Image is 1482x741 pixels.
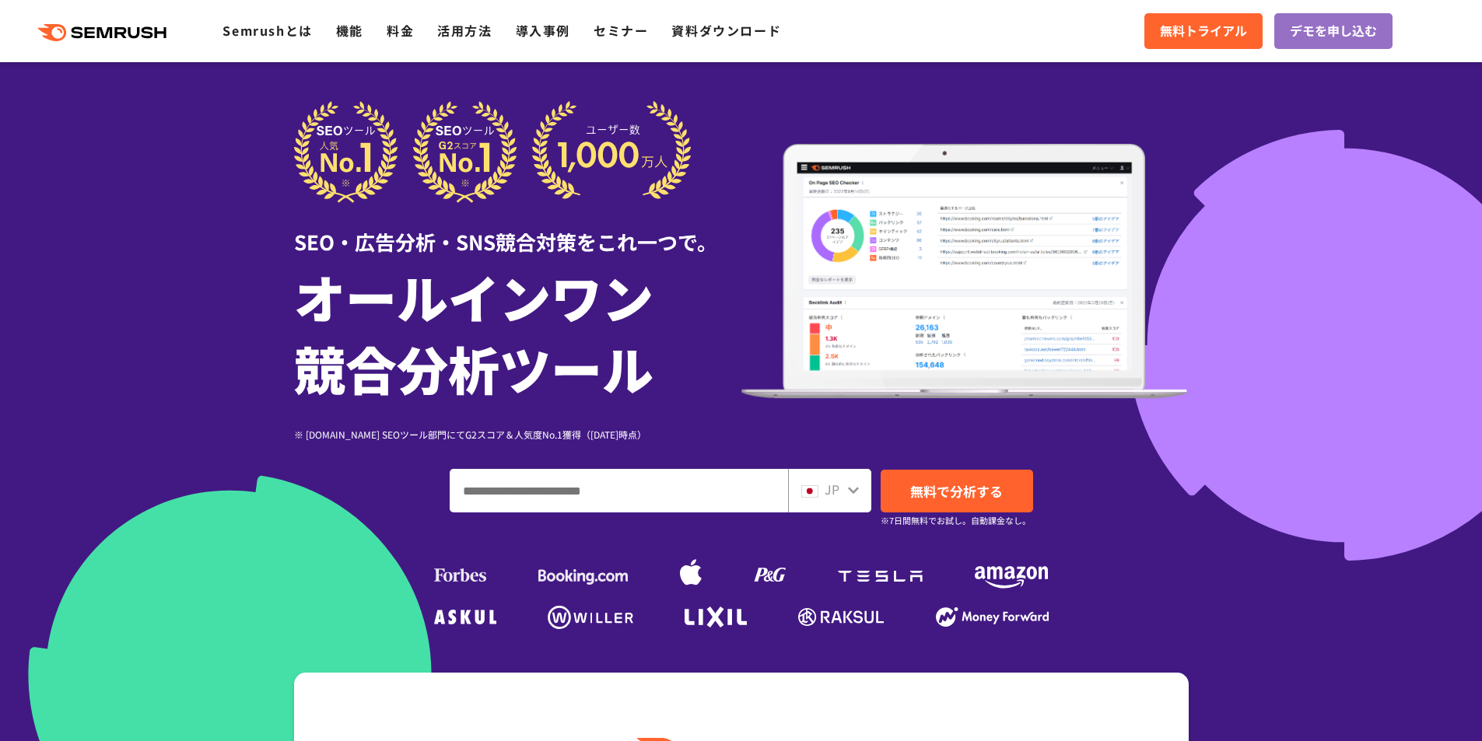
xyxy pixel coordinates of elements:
div: ※ [DOMAIN_NAME] SEOツール部門にてG2スコア＆人気度No.1獲得（[DATE]時点） [294,427,741,442]
span: 無料トライアル [1160,21,1247,41]
div: SEO・広告分析・SNS競合対策をこれ一つで。 [294,203,741,257]
input: ドメイン、キーワードまたはURLを入力してください [450,470,787,512]
small: ※7日間無料でお試し。自動課金なし。 [881,513,1031,528]
h1: オールインワン 競合分析ツール [294,260,741,404]
a: 無料トライアル [1144,13,1263,49]
a: 機能 [336,21,363,40]
span: JP [825,480,839,498]
span: 無料で分析する [910,481,1003,501]
a: 資料ダウンロード [671,21,781,40]
a: 無料で分析する [881,470,1033,512]
a: デモを申し込む [1274,13,1393,49]
a: Semrushとは [222,21,312,40]
a: 料金 [387,21,414,40]
a: 導入事例 [516,21,570,40]
a: セミナー [594,21,648,40]
a: 活用方法 [437,21,492,40]
span: デモを申し込む [1290,21,1377,41]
